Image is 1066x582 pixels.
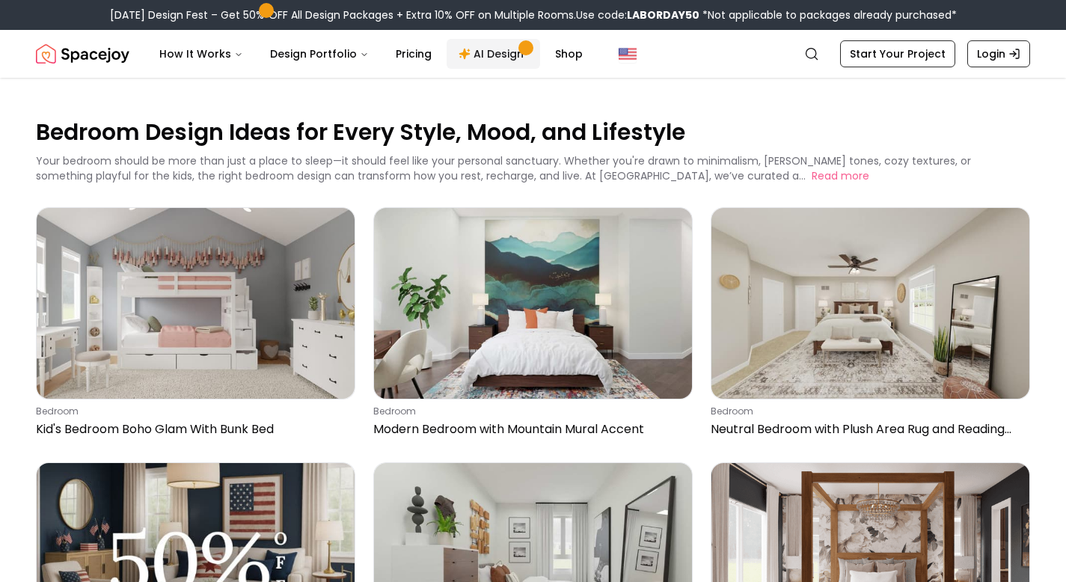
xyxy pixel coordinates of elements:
[36,207,355,444] a: Kid's Bedroom Boho Glam With Bunk BedbedroomKid's Bedroom Boho Glam With Bunk Bed
[840,40,955,67] a: Start Your Project
[373,405,687,417] p: bedroom
[36,30,1030,78] nav: Global
[373,420,687,438] p: Modern Bedroom with Mountain Mural Accent
[711,207,1030,444] a: Neutral Bedroom with Plush Area Rug and Reading NookbedroomNeutral Bedroom with Plush Area Rug an...
[812,168,869,183] button: Read more
[447,39,540,69] a: AI Design
[147,39,255,69] button: How It Works
[36,153,971,183] p: Your bedroom should be more than just a place to sleep—it should feel like your personal sanctuar...
[147,39,595,69] nav: Main
[36,420,349,438] p: Kid's Bedroom Boho Glam With Bunk Bed
[384,39,444,69] a: Pricing
[699,7,957,22] span: *Not applicable to packages already purchased*
[711,405,1024,417] p: bedroom
[36,405,349,417] p: bedroom
[627,7,699,22] b: LABORDAY50
[373,207,693,444] a: Modern Bedroom with Mountain Mural AccentbedroomModern Bedroom with Mountain Mural Accent
[36,39,129,69] a: Spacejoy
[711,208,1029,399] img: Neutral Bedroom with Plush Area Rug and Reading Nook
[36,117,1030,147] p: Bedroom Design Ideas for Every Style, Mood, and Lifestyle
[711,420,1024,438] p: Neutral Bedroom with Plush Area Rug and Reading Nook
[37,208,355,399] img: Kid's Bedroom Boho Glam With Bunk Bed
[619,45,637,63] img: United States
[576,7,699,22] span: Use code:
[967,40,1030,67] a: Login
[258,39,381,69] button: Design Portfolio
[543,39,595,69] a: Shop
[374,208,692,399] img: Modern Bedroom with Mountain Mural Accent
[110,7,957,22] div: [DATE] Design Fest – Get 50% OFF All Design Packages + Extra 10% OFF on Multiple Rooms.
[36,39,129,69] img: Spacejoy Logo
